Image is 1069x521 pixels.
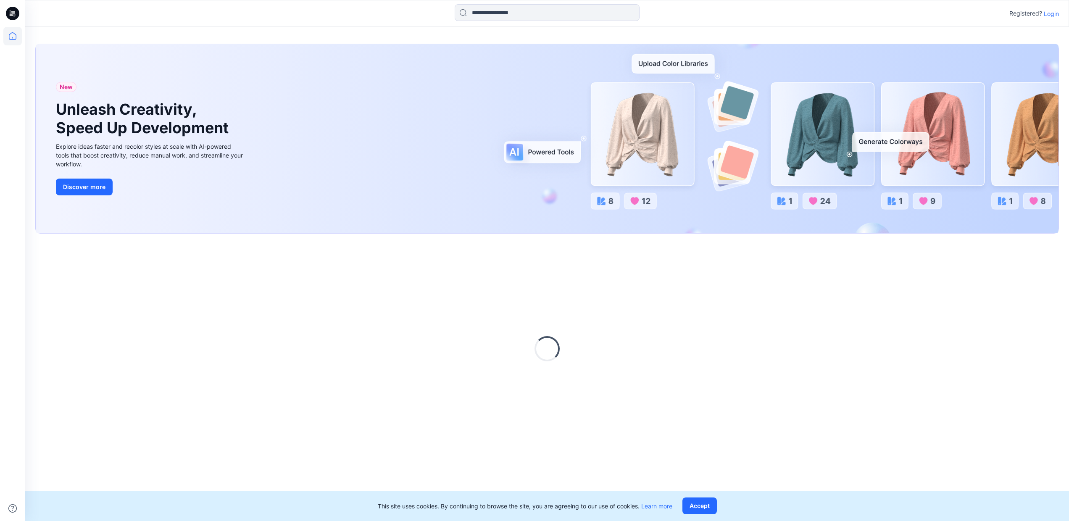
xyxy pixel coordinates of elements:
[1009,8,1042,18] p: Registered?
[641,503,672,510] a: Learn more
[56,142,245,168] div: Explore ideas faster and recolor styles at scale with AI-powered tools that boost creativity, red...
[682,497,717,514] button: Accept
[56,179,113,195] button: Discover more
[60,82,73,92] span: New
[56,179,245,195] a: Discover more
[56,100,232,137] h1: Unleash Creativity, Speed Up Development
[1044,9,1059,18] p: Login
[378,502,672,510] p: This site uses cookies. By continuing to browse the site, you are agreeing to our use of cookies.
